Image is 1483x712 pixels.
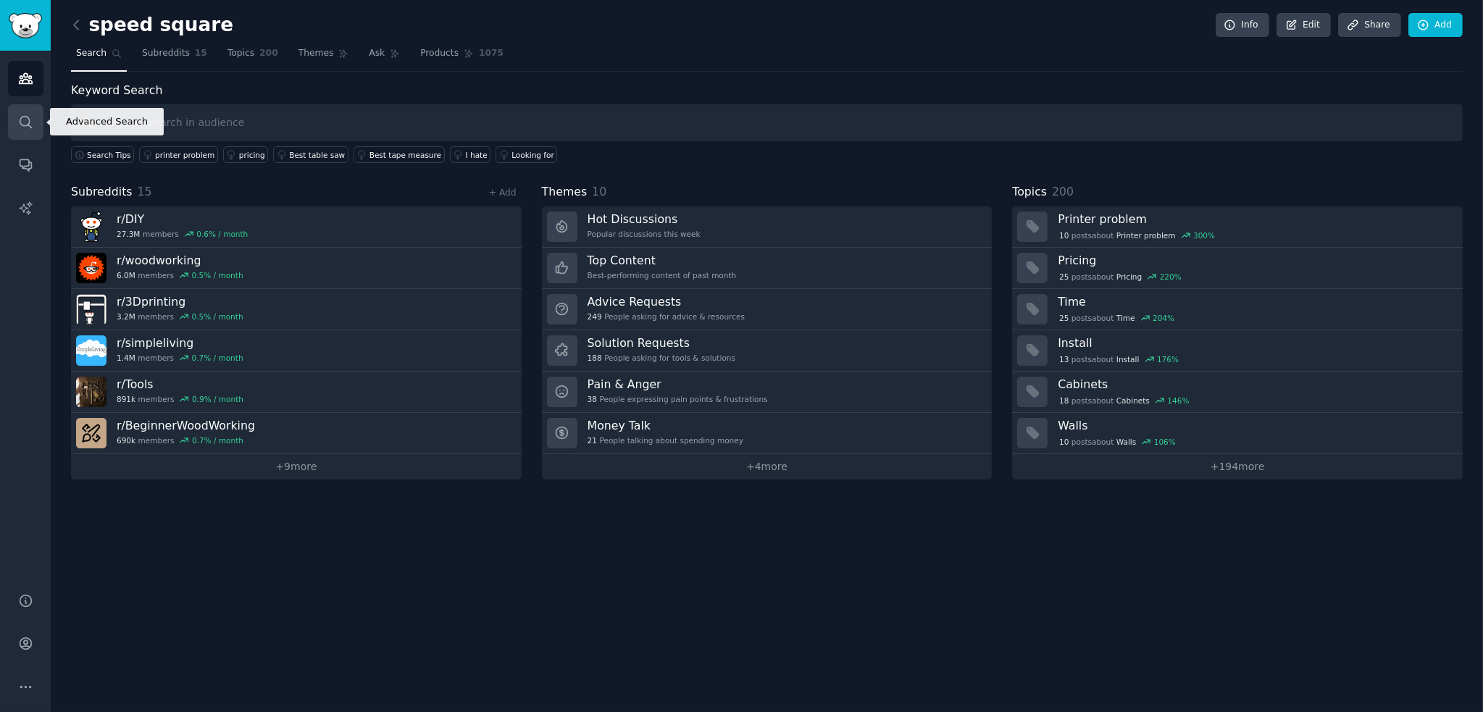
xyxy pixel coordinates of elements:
[1116,272,1142,282] span: Pricing
[71,330,522,372] a: r/simpleliving1.4Mmembers0.7% / month
[117,211,248,227] h3: r/ DIY
[117,294,243,309] h3: r/ 3Dprinting
[1059,354,1069,364] span: 13
[87,150,131,160] span: Search Tips
[496,146,557,163] a: Looking for
[1277,13,1331,38] a: Edit
[117,229,248,239] div: members
[1154,437,1176,447] div: 106 %
[1059,313,1069,323] span: 25
[1193,230,1215,240] div: 300 %
[542,289,993,330] a: Advice Requests249People asking for advice & resources
[273,146,348,163] a: Best table saw
[369,47,385,60] span: Ask
[1153,313,1174,323] div: 204 %
[542,454,993,479] a: +4more
[298,47,334,60] span: Themes
[1116,313,1135,323] span: Time
[1058,211,1453,227] h3: Printer problem
[1058,418,1453,433] h3: Walls
[71,289,522,330] a: r/3Dprinting3.2Mmembers0.5% / month
[1012,454,1463,479] a: +194more
[1052,185,1074,198] span: 200
[1058,270,1182,283] div: post s about
[222,42,283,72] a: Topics200
[71,206,522,248] a: r/DIY27.3Mmembers0.6% / month
[588,394,768,404] div: People expressing pain points & frustrations
[117,394,243,404] div: members
[117,435,255,445] div: members
[227,47,254,60] span: Topics
[117,335,243,351] h3: r/ simpleliving
[1116,354,1140,364] span: Install
[9,13,42,38] img: GummySearch logo
[259,47,278,60] span: 200
[1012,413,1463,454] a: Walls10postsaboutWalls106%
[466,150,488,160] div: I hate
[1058,253,1453,268] h3: Pricing
[588,294,745,309] h3: Advice Requests
[71,372,522,413] a: r/Tools891kmembers0.9% / month
[588,229,701,239] div: Popular discussions this week
[117,270,135,280] span: 6.0M
[1058,294,1453,309] h3: Time
[76,47,106,60] span: Search
[117,270,243,280] div: members
[1160,272,1182,282] div: 220 %
[117,353,135,363] span: 1.4M
[1058,435,1177,448] div: post s about
[542,248,993,289] a: Top ContentBest-performing content of past month
[76,253,106,283] img: woodworking
[192,353,243,363] div: 0.7 % / month
[71,42,127,72] a: Search
[1059,395,1069,406] span: 18
[142,47,190,60] span: Subreddits
[588,211,701,227] h3: Hot Discussions
[1338,13,1400,38] a: Share
[1012,248,1463,289] a: Pricing25postsaboutPricing220%
[117,377,243,392] h3: r/ Tools
[542,372,993,413] a: Pain & Anger38People expressing pain points & frustrations
[71,183,133,201] span: Subreddits
[542,330,993,372] a: Solution Requests188People asking for tools & solutions
[117,253,243,268] h3: r/ woodworking
[71,146,134,163] button: Search Tips
[192,435,243,445] div: 0.7 % / month
[196,229,248,239] div: 0.6 % / month
[223,146,268,163] a: pricing
[588,435,743,445] div: People talking about spending money
[592,185,606,198] span: 10
[117,353,243,363] div: members
[71,248,522,289] a: r/woodworking6.0Mmembers0.5% / month
[195,47,207,60] span: 15
[450,146,491,163] a: I hate
[76,211,106,242] img: DIY
[293,42,354,72] a: Themes
[117,311,135,322] span: 3.2M
[479,47,504,60] span: 1075
[76,377,106,407] img: Tools
[138,185,152,198] span: 15
[1216,13,1269,38] a: Info
[1058,377,1453,392] h3: Cabinets
[117,418,255,433] h3: r/ BeginnerWoodWorking
[1157,354,1179,364] div: 176 %
[542,183,588,201] span: Themes
[511,150,554,160] div: Looking for
[1058,335,1453,351] h3: Install
[117,311,243,322] div: members
[1012,206,1463,248] a: Printer problem10postsaboutPrinter problem300%
[588,435,597,445] span: 21
[192,270,243,280] div: 0.5 % / month
[1058,394,1190,407] div: post s about
[289,150,345,160] div: Best table saw
[489,188,517,198] a: + Add
[1058,229,1216,242] div: post s about
[364,42,405,72] a: Ask
[192,311,243,322] div: 0.5 % / month
[1116,230,1176,240] span: Printer problem
[588,253,737,268] h3: Top Content
[1408,13,1463,38] a: Add
[117,435,135,445] span: 690k
[588,311,745,322] div: People asking for advice & resources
